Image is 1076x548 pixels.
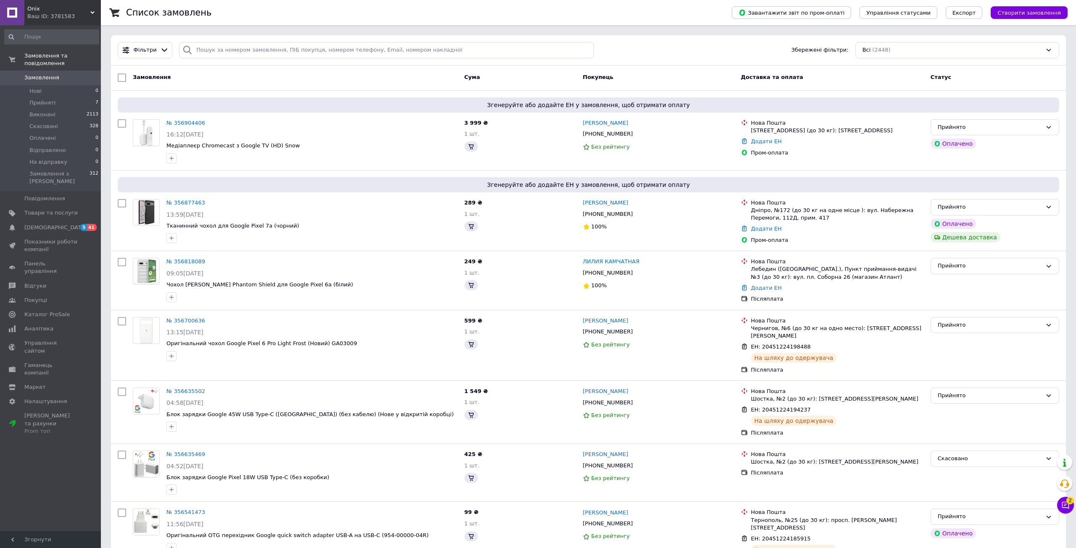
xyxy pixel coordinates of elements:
[751,535,811,542] span: ЕН: 20451224185915
[991,6,1068,19] button: Створити замовлення
[741,74,803,80] span: Доставка та оплата
[133,317,160,344] a: Фото товару
[583,199,628,207] a: [PERSON_NAME]
[751,388,924,395] div: Нова Пошта
[133,388,160,414] a: Фото товару
[166,317,205,324] a: № 356700636
[464,199,483,206] span: 289 ₴
[464,399,480,405] span: 1 шт.
[24,383,46,391] span: Маркет
[751,353,837,363] div: На шляху до одержувача
[24,260,78,275] span: Панель управління
[179,42,594,58] input: Пошук за номером замовлення, ПІБ покупця, номером телефону, Email, номером накладної
[464,270,480,276] span: 1 шт.
[931,232,1000,242] div: Дешева доставка
[464,462,480,469] span: 1 шт.
[27,13,101,20] div: Ваш ID: 3781583
[751,395,924,403] div: Шостка, №2 (до 30 кг): [STREET_ADDRESS][PERSON_NAME]
[591,144,630,150] span: Без рейтингу
[583,119,628,127] a: [PERSON_NAME]
[166,223,299,229] a: Тканинний чохол для Google Pixel 7a (чорний)
[464,509,479,515] span: 99 ₴
[860,6,937,19] button: Управління статусами
[591,282,607,288] span: 100%
[133,509,159,535] img: Фото товару
[751,429,924,437] div: Післяплата
[1057,497,1074,514] button: Чат з покупцем2
[29,123,58,130] span: Скасовані
[946,6,983,19] button: Експорт
[166,211,203,218] span: 13:59[DATE]
[751,225,782,232] a: Додати ЕН
[24,412,78,435] span: [PERSON_NAME] та рахунки
[751,325,924,340] div: Чернигов, №6 (до 30 кг на одно место): [STREET_ADDRESS][PERSON_NAME]
[166,463,203,469] span: 04:52[DATE]
[464,317,483,324] span: 599 ₴
[464,328,480,335] span: 1 шт.
[133,199,160,226] a: Фото товару
[583,451,628,459] a: [PERSON_NAME]
[90,123,98,130] span: 328
[166,509,205,515] a: № 356541473
[583,388,628,396] a: [PERSON_NAME]
[751,119,924,127] div: Нова Пошта
[121,181,1056,189] span: Згенеруйте або додайте ЕН у замовлення, щоб отримати оплату
[931,528,976,538] div: Оплачено
[751,317,924,325] div: Нова Пошта
[751,199,924,207] div: Нова Пошта
[751,416,837,426] div: На шляху до одержувача
[166,120,205,126] a: № 356904406
[29,158,67,166] span: На відправку
[166,142,300,149] a: Медіаплеєр Chromecast з Google TV (HD) Snow
[133,388,159,414] img: Фото товару
[166,329,203,336] span: 13:15[DATE]
[591,341,630,348] span: Без рейтингу
[29,99,55,107] span: Прийняті
[931,139,976,149] div: Оплачено
[24,52,101,67] span: Замовлення та повідомлення
[751,236,924,244] div: Пром-оплата
[751,469,924,477] div: Післяплата
[95,147,98,154] span: 0
[24,398,67,405] span: Налаштування
[751,149,924,157] div: Пром-оплата
[24,362,78,377] span: Гаманець компанії
[464,258,483,265] span: 249 ₴
[87,111,98,118] span: 2113
[751,509,924,516] div: Нова Пошта
[931,219,976,229] div: Оплачено
[133,74,171,80] span: Замовлення
[751,285,782,291] a: Додати ЕН
[95,87,98,95] span: 0
[751,343,811,350] span: ЕН: 20451224198488
[166,532,429,538] a: Оригінальний OTG перехідник Google quick switch adapter USB-A на USB-C (954-00000-04R)
[133,509,160,535] a: Фото товару
[583,509,628,517] a: [PERSON_NAME]
[751,265,924,281] div: Лебедин ([GEOGRAPHIC_DATA].), Пункт приймання-видачі №3 (до 30 кг): вул. пл. Соборна 26 (магазин ...
[24,224,87,231] span: [DEMOGRAPHIC_DATA]
[121,101,1056,109] span: Згенеруйте або додайте ЕН у замовлення, щоб отримати оплату
[938,203,1042,212] div: Прийнято
[29,170,90,185] span: Замовлення з [PERSON_NAME]
[751,295,924,303] div: Післяплата
[24,296,47,304] span: Покупці
[133,258,160,285] a: Фото товару
[464,520,480,527] span: 1 шт.
[581,326,635,337] div: [PHONE_NUMBER]
[166,199,205,206] a: № 356877463
[581,267,635,278] div: [PHONE_NUMBER]
[581,460,635,471] div: [PHONE_NUMBER]
[997,10,1061,16] span: Створити замовлення
[29,87,42,95] span: Нові
[24,311,70,318] span: Каталог ProSale
[952,10,976,16] span: Експорт
[166,281,353,288] a: Чохол [PERSON_NAME] Phantom Shield для Google Pixel 6a (білий)
[791,46,849,54] span: Збережені фільтри:
[751,517,924,532] div: Тернополь, №25 (до 30 кг): просп. [PERSON_NAME][STREET_ADDRESS]
[938,262,1042,270] div: Прийнято
[751,366,924,374] div: Післяплата
[166,411,454,417] a: Блок зарядки Google 45W USB Type-C ([GEOGRAPHIC_DATA]) (без кабелю) (Нове у відкритій коробці)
